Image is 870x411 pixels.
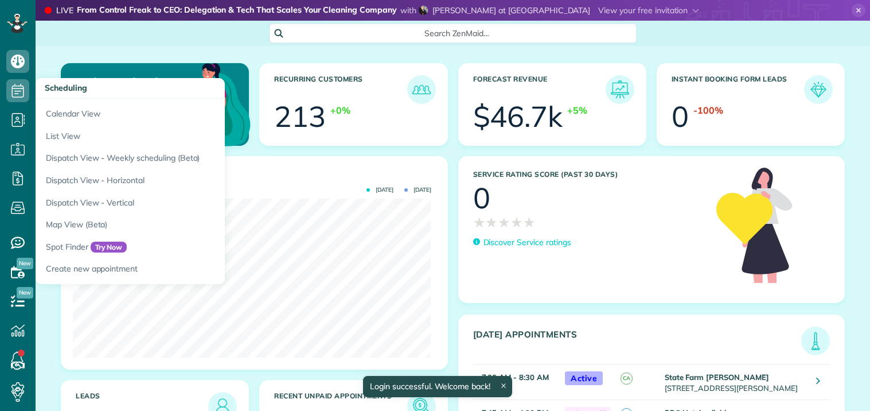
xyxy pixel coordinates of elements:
[36,236,322,258] a: Spot FinderTry Now
[36,99,322,125] a: Calendar View
[621,373,633,385] span: CA
[482,373,549,382] strong: 7:00 AM - 8:30 AM
[142,50,253,161] img: dashboard_welcome-42a62b7d889689a78055ac9021e634bf52bae3f8056760290aed330b23ab8690.png
[523,212,536,232] span: ★
[73,75,188,106] p: Welcome back, Cat!
[665,373,769,382] strong: State Farm [PERSON_NAME]
[498,212,510,232] span: ★
[483,236,571,249] p: Discover Service ratings
[36,214,322,236] a: Map View (Beta)
[274,75,407,104] h3: Recurring Customers
[672,75,804,104] h3: Instant Booking Form Leads
[693,104,723,117] div: -100%
[17,258,33,269] span: New
[45,83,87,93] span: Scheduling
[36,258,322,284] a: Create new appointment
[807,78,830,101] img: icon_form_leads-04211a6a04a5b2264e4ee56bc0799ec3eb69b7e499cbb523a139df1d13a81ae0.png
[432,5,591,15] span: [PERSON_NAME] at [GEOGRAPHIC_DATA]
[565,371,603,386] span: Active
[366,187,393,193] span: [DATE]
[473,184,490,212] div: 0
[473,102,563,131] div: $46.7k
[330,104,350,117] div: +0%
[36,169,322,192] a: Dispatch View - Horizontal
[36,125,322,148] a: List View
[510,212,523,232] span: ★
[473,75,606,104] h3: Forecast Revenue
[404,187,431,193] span: [DATE]
[91,242,127,253] span: Try Now
[608,78,631,101] img: icon_forecast_revenue-8c13a41c7ed35a8dcfafea3cbb826a0462acb37728057bba2d056411b612bbbe.png
[36,192,322,214] a: Dispatch View - Vertical
[274,102,326,131] div: 213
[76,171,436,181] h3: Actual Revenue this month
[77,5,397,17] strong: From Control Freak to CEO: Delegation & Tech That Scales Your Cleaning Company
[804,329,827,352] img: icon_todays_appointments-901f7ab196bb0bea1936b74009e4eb5ffbc2d2711fa7634e0d609ed5ef32b18b.png
[567,104,587,117] div: +5%
[363,376,512,397] div: Login successful. Welcome back!
[36,147,322,169] a: Dispatch View - Weekly scheduling (Beta)
[400,5,416,15] span: with
[473,236,571,249] a: Discover Service ratings
[473,212,486,232] span: ★
[17,287,33,298] span: New
[410,78,433,101] img: icon_recurring_customers-cf858462ba22bcd05b5a5880d41d6543d210077de5bb9ebc9590e49fd87d84ed.png
[485,212,498,232] span: ★
[473,329,802,355] h3: [DATE] Appointments
[473,170,705,179] h3: Service Rating score (past 30 days)
[672,102,689,131] div: 0
[419,6,428,15] img: shania-gladwell-6797a017bd7bf123f9365e7c430506f42b0a3696308763b8e5c002cb2b4c4d73.jpg
[473,364,560,400] td: 1h 30
[662,364,808,400] td: [STREET_ADDRESS][PERSON_NAME]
